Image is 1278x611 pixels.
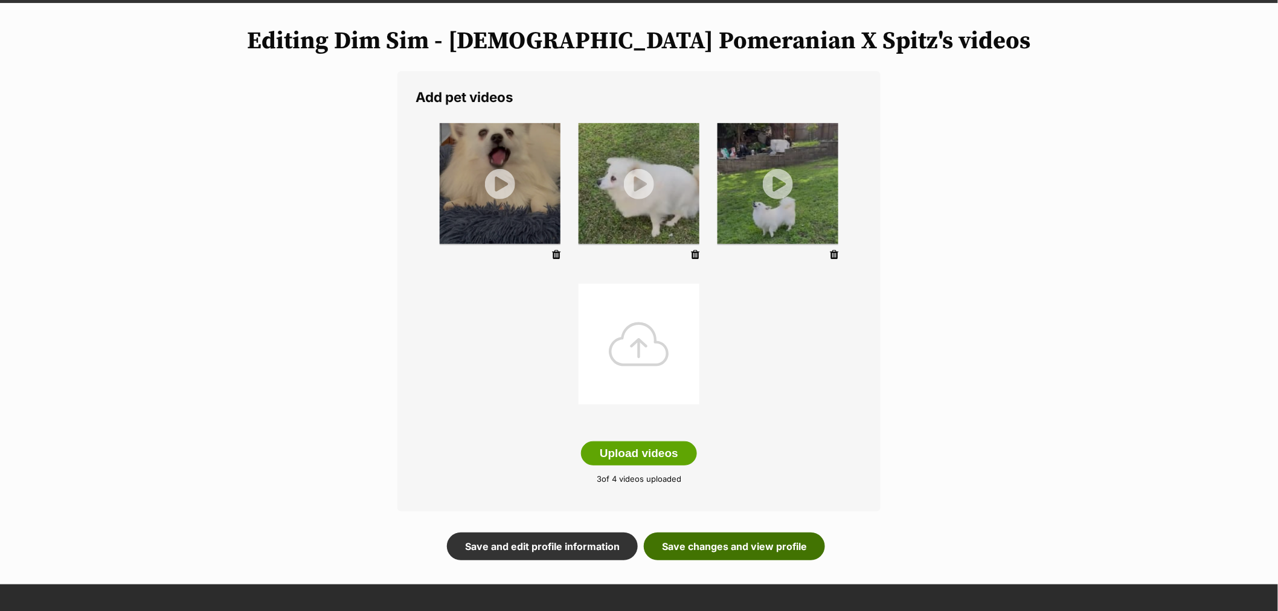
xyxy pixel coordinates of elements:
img: xot8ppsahen61t11syw4.jpg [579,123,699,244]
a: Save and edit profile information [447,533,638,560]
span: 3 [597,474,602,484]
img: bazjkikdb65hkofvtcdg.jpg [718,123,838,244]
img: listing photo [440,123,560,244]
legend: Add pet videos [416,89,862,105]
p: of 4 videos uploaded [416,473,862,485]
h1: Editing Dim Sim - [DEMOGRAPHIC_DATA] Pomeranian X Spitz's videos [213,27,1065,55]
button: Upload videos [581,441,697,465]
a: Save changes and view profile [644,533,825,560]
